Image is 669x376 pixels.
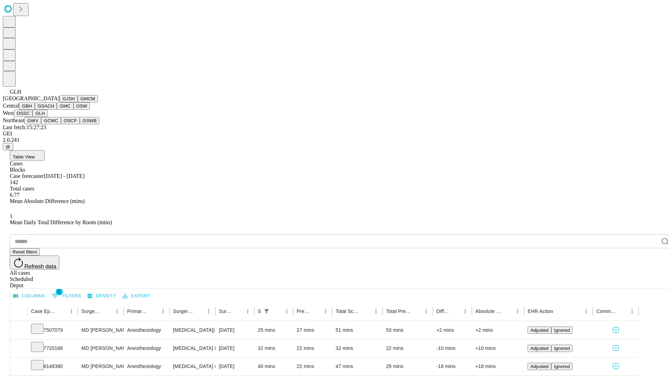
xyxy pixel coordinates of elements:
div: 7507079 [31,321,75,339]
button: OSW [74,102,90,110]
button: Sort [554,306,563,316]
div: 22 mins [297,358,329,375]
div: 2.0.241 [3,137,666,143]
button: Sort [617,306,627,316]
span: 1 [10,213,13,219]
button: Export [121,291,152,301]
div: [MEDICAL_DATA] (EGD), FLEXIBLE, TRANSORAL, DIAGNOSTIC [173,358,212,375]
button: Sort [503,306,513,316]
button: Menu [112,306,122,316]
span: Last fetch: 15:27:23 [3,124,46,130]
div: -10 mins [436,339,468,357]
div: 40 mins [258,358,290,375]
div: 51 mins [336,321,379,339]
div: 22 mins [386,339,430,357]
span: Case forecaster [10,173,44,179]
span: Adjusted [530,328,548,333]
button: Menu [627,306,637,316]
button: Menu [67,306,76,316]
div: [MEDICAL_DATA]) W/STENT REMOVAL AND EXCHANGE; INC DILATION, GUIDE WIRE AND [MEDICAL_DATA] [173,321,212,339]
span: Mean Absolute Difference (mins) [10,198,85,204]
span: Adjusted [530,364,548,369]
button: Ignored [551,345,572,352]
div: Surgery Date [219,308,232,314]
button: Sort [272,306,282,316]
div: Surgeon Name [82,308,102,314]
button: Density [86,291,118,301]
div: Case Epic Id [31,308,56,314]
div: Predicted In Room Duration [297,308,310,314]
span: @ [6,144,10,149]
span: Total cases [10,186,34,191]
span: Ignored [554,364,570,369]
button: Sort [233,306,243,316]
div: GEI [3,131,666,137]
button: Menu [421,306,431,316]
button: Adjusted [528,363,551,370]
button: Menu [513,306,522,316]
div: Scheduled In Room Duration [258,308,261,314]
div: 53 mins [386,321,430,339]
div: Total Predicted Duration [386,308,411,314]
span: 1 [56,288,63,295]
button: GLH [32,110,47,117]
div: 22 mins [297,339,329,357]
div: 32 mins [258,339,290,357]
div: MD [PERSON_NAME] Md [82,339,120,357]
div: [MEDICAL_DATA] FLEXIBLE DIAGNOSTIC [173,339,212,357]
button: Refresh data [10,256,59,269]
div: +18 mins [475,358,521,375]
button: Reset filters [10,248,40,256]
span: Adjusted [530,346,548,351]
button: Menu [321,306,330,316]
div: [DATE] [219,339,251,357]
span: [DATE] - [DATE] [44,173,84,179]
span: Refresh data [24,264,56,269]
div: 25 mins [258,321,290,339]
span: 142 [10,179,18,185]
div: 47 mins [336,358,379,375]
div: Absolute Difference [475,308,502,314]
div: Anesthesiology [127,339,166,357]
div: MD [PERSON_NAME] Md [82,321,120,339]
button: Expand [14,343,24,355]
button: Sort [361,306,371,316]
button: Select columns [11,291,47,301]
button: Table View [10,150,45,160]
span: Table View [13,154,35,159]
span: Ignored [554,346,570,351]
span: GLH [10,89,21,95]
button: Adjusted [528,327,551,334]
div: [DATE] [219,321,251,339]
button: Sort [102,306,112,316]
span: Reset filters [13,249,37,254]
div: 7720168 [31,339,75,357]
button: Menu [158,306,168,316]
span: Central [3,103,19,109]
div: -18 mins [436,358,468,375]
div: 8148380 [31,358,75,375]
button: Sort [148,306,158,316]
div: MD [PERSON_NAME] Md [82,358,120,375]
span: 6.77 [10,192,20,198]
button: GCMC [41,117,61,124]
button: Sort [412,306,421,316]
div: +2 mins [436,321,468,339]
div: 32 mins [336,339,379,357]
button: Menu [243,306,253,316]
span: West [3,110,14,116]
div: 27 mins [297,321,329,339]
div: Comments [596,308,616,314]
button: Show filters [262,306,271,316]
button: OSCP [61,117,80,124]
button: Show filters [50,290,83,301]
button: Expand [14,324,24,337]
button: Sort [451,306,460,316]
button: Expand [14,361,24,373]
div: Anesthesiology [127,358,166,375]
button: Ignored [551,363,572,370]
div: +2 mins [475,321,521,339]
span: Northeast [3,117,24,123]
button: Sort [311,306,321,316]
div: Difference [436,308,450,314]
